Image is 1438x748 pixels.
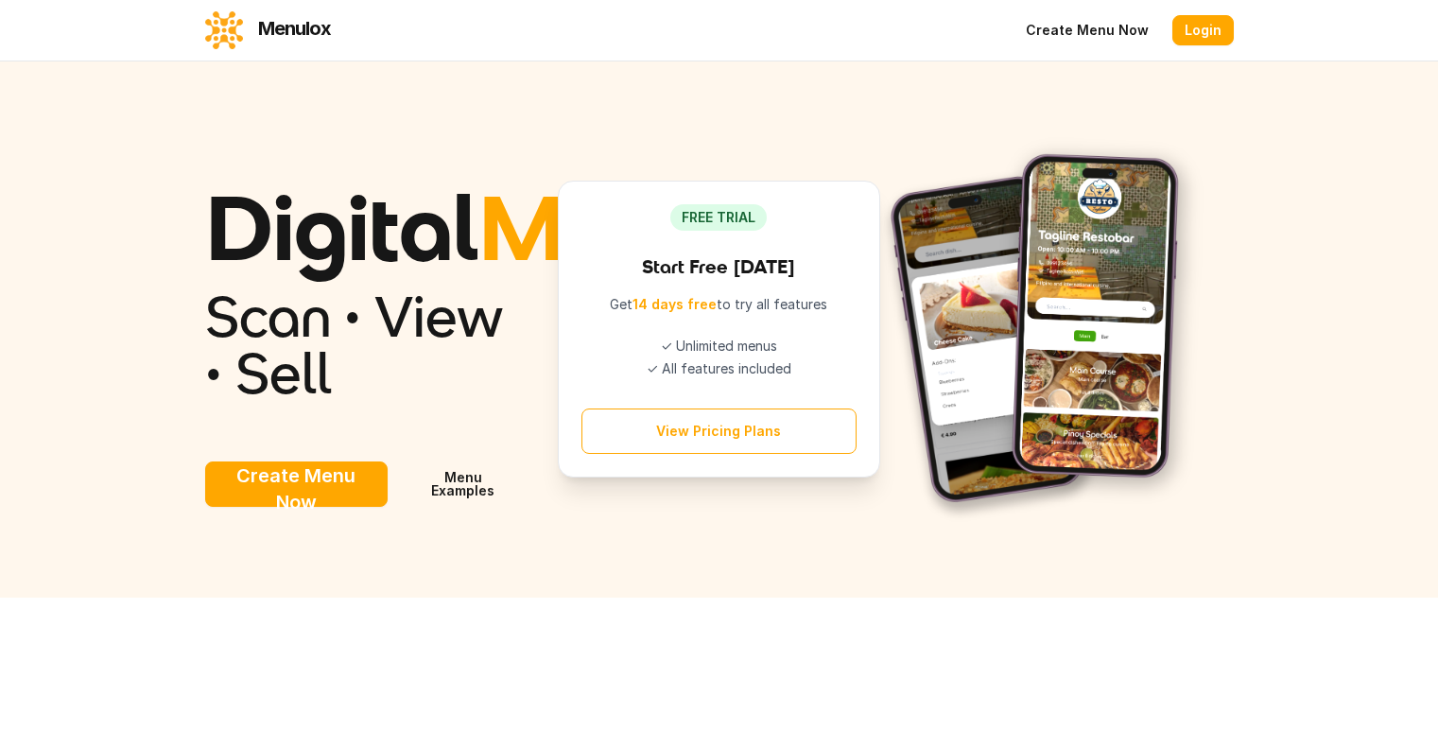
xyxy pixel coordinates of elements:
a: Login [1172,15,1234,45]
li: ✓ Unlimited menus [581,337,857,356]
p: Get to try all features [581,295,857,314]
h2: Scan • View • Sell [205,287,528,401]
li: ✓ All features included [581,359,857,378]
a: Create Menu Now [1014,15,1161,45]
a: Menulox [205,11,331,49]
a: Menu Examples [399,461,528,507]
h3: Start Free [DATE] [581,253,857,280]
button: Create Menu Now [205,461,389,507]
span: Menu [478,168,718,286]
h1: Digital [205,182,528,272]
img: logo [205,11,243,49]
button: View Pricing Plans [581,409,857,454]
div: FREE TRIAL [670,204,767,231]
img: banner image [880,137,1203,522]
span: 14 days free [632,296,717,312]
